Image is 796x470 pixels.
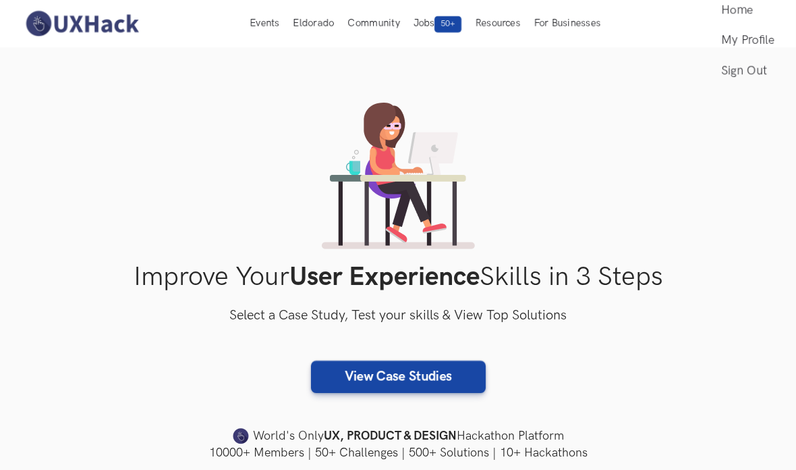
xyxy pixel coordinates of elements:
strong: UX, PRODUCT & DESIGN [324,427,457,446]
a: View Case Studies [311,361,486,393]
strong: User Experience [289,261,480,293]
a: My Profile [721,25,774,55]
img: lady working on laptop [322,103,475,249]
h1: Improve Your Skills in 3 Steps [53,261,743,293]
h3: Select a Case Study, Test your skills & View Top Solutions [53,305,743,327]
img: UXHack-logo.png [22,9,142,38]
span: 50+ [434,16,461,32]
img: uxhack-favicon-image.png [233,427,249,445]
h4: 10000+ Members | 50+ Challenges | 500+ Solutions | 10+ Hackathons [53,444,743,461]
a: Sign Out [721,55,774,86]
h4: World's Only Hackathon Platform [53,427,743,446]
